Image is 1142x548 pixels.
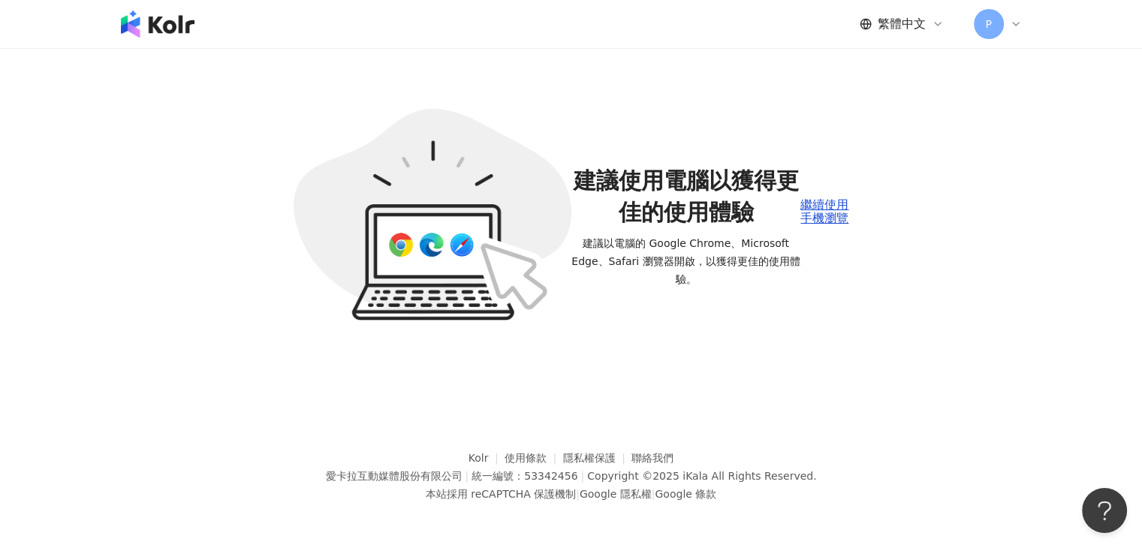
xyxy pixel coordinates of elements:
a: Kolr [469,452,505,464]
span: | [652,488,655,500]
a: Google 隱私權 [580,488,652,500]
img: unsupported-rwd [294,109,571,321]
span: 建議以電腦的 Google Chrome、Microsoft Edge、Safari 瀏覽器開啟，以獲得更佳的使用體驗。 [571,234,801,288]
a: 隱私權保護 [563,452,632,464]
div: 愛卡拉互動媒體股份有限公司 [325,470,462,482]
span: | [580,470,584,482]
span: 建議使用電腦以獲得更佳的使用體驗 [571,165,801,228]
div: 統一編號：53342456 [472,470,577,482]
a: Google 條款 [655,488,716,500]
img: logo [121,11,194,38]
span: P [985,16,991,32]
span: | [465,470,469,482]
span: 繁體中文 [878,16,926,32]
a: 聯絡我們 [631,452,673,464]
a: iKala [682,470,708,482]
span: | [576,488,580,500]
a: 使用條款 [505,452,563,464]
iframe: Help Scout Beacon - Open [1082,488,1127,533]
div: 繼續使用手機瀏覽 [800,198,848,226]
span: 本站採用 reCAPTCHA 保護機制 [426,485,716,503]
div: Copyright © 2025 All Rights Reserved. [587,470,816,482]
